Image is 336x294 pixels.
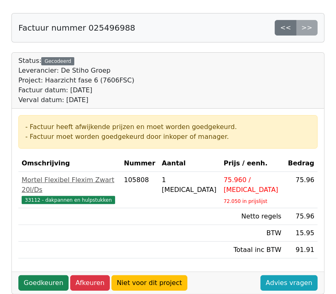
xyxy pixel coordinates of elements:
[25,122,311,132] div: - Factuur heeft afwijkende prijzen en moet worden goedgekeurd.
[18,76,134,85] div: Project: Haarzicht fase 6 (7606FSC)
[18,275,69,291] a: Goedkeuren
[260,275,318,291] a: Advies vragen
[18,23,135,33] h5: Factuur nummer 025496988
[220,155,285,172] th: Prijs / eenh.
[220,208,285,225] td: Netto regels
[285,242,318,258] td: 91.91
[18,85,134,95] div: Factuur datum: [DATE]
[18,56,134,105] div: Status:
[275,20,296,36] a: <<
[285,208,318,225] td: 75.96
[18,155,121,172] th: Omschrijving
[41,57,74,65] div: Gecodeerd
[220,242,285,258] td: Totaal inc BTW
[224,198,267,204] sub: 72.050 in prijslijst
[224,175,282,195] div: 75.960 / [MEDICAL_DATA]
[285,155,318,172] th: Bedrag
[25,132,311,142] div: - Factuur moet worden goedgekeurd door inkoper of manager.
[22,196,115,204] span: 33112 - dakpannen en hulpstukken
[70,275,110,291] a: Afkeuren
[22,175,118,205] a: Mortel Flexibel Flexim Zwart 20l/Ds33112 - dakpannen en hulpstukken
[121,172,159,208] td: 105808
[22,175,118,195] div: Mortel Flexibel Flexim Zwart 20l/Ds
[121,155,159,172] th: Nummer
[158,155,220,172] th: Aantal
[111,275,187,291] a: Niet voor dit project
[18,95,134,105] div: Verval datum: [DATE]
[162,175,217,195] div: 1 [MEDICAL_DATA]
[285,172,318,208] td: 75.96
[220,225,285,242] td: BTW
[285,225,318,242] td: 15.95
[18,66,134,76] div: Leverancier: De Stiho Groep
